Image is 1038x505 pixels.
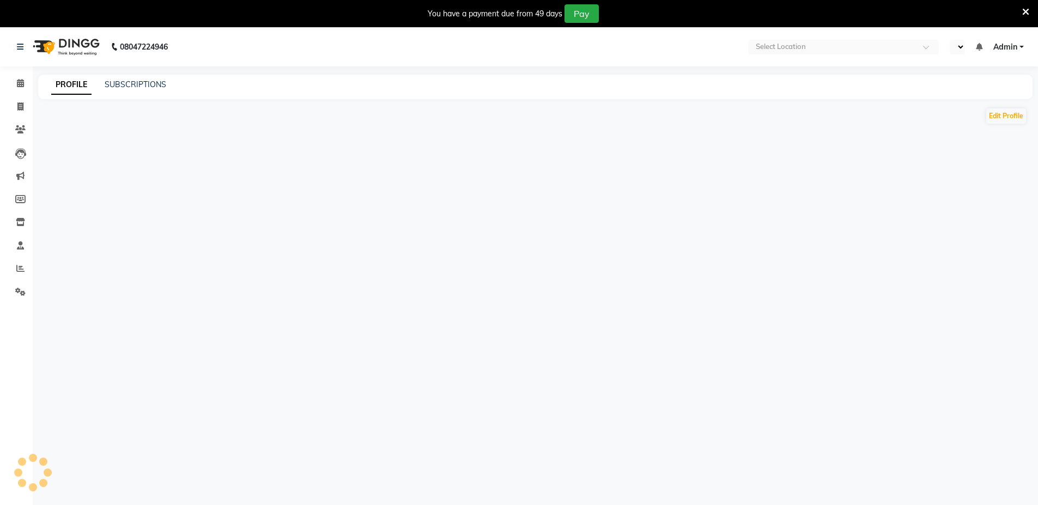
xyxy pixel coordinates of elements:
img: logo [28,32,102,62]
a: SUBSCRIPTIONS [105,80,166,89]
a: PROFILE [51,75,92,95]
button: Pay [564,4,599,23]
button: Edit Profile [986,108,1026,124]
div: You have a payment due from 49 days [428,8,562,20]
div: Select Location [756,41,806,52]
b: 08047224946 [120,32,168,62]
span: Admin [993,41,1017,53]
